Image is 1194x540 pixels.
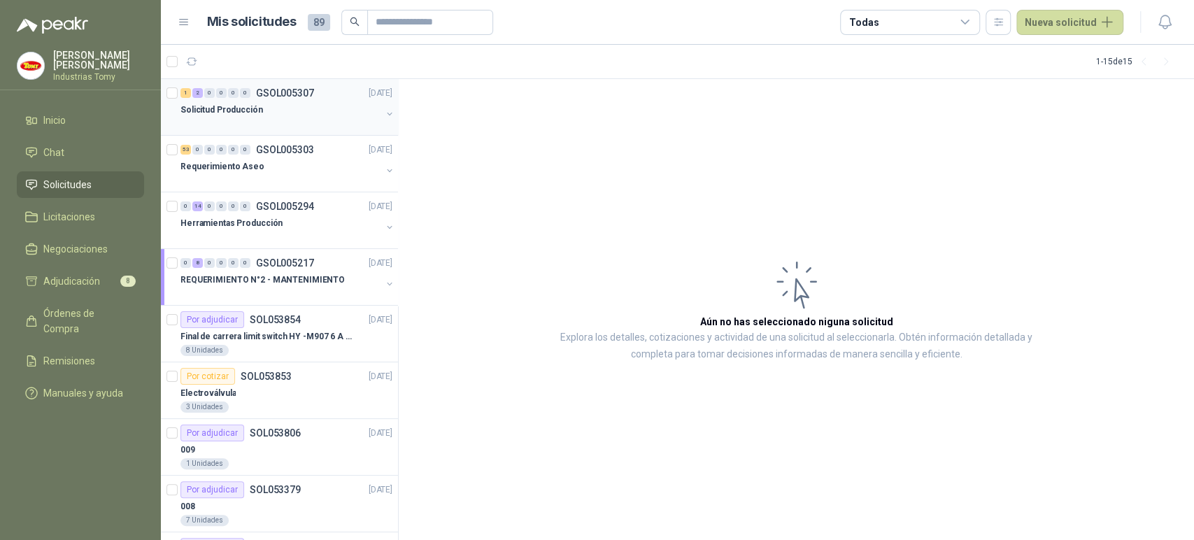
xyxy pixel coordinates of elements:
[192,201,203,211] div: 14
[180,387,236,400] p: Electroválvula
[207,12,297,32] h1: Mis solicitudes
[350,17,360,27] span: search
[43,241,108,257] span: Negociaciones
[53,50,144,70] p: [PERSON_NAME] [PERSON_NAME]
[216,88,227,98] div: 0
[204,145,215,155] div: 0
[1096,50,1177,73] div: 1 - 15 de 15
[43,113,66,128] span: Inicio
[240,145,250,155] div: 0
[216,145,227,155] div: 0
[180,104,263,117] p: Solicitud Producción
[369,313,392,327] p: [DATE]
[43,273,100,289] span: Adjudicación
[228,258,239,268] div: 0
[43,385,123,401] span: Manuales y ayuda
[192,258,203,268] div: 8
[180,330,355,343] p: Final de carrera limit switch HY -M907 6 A - 250 V a.c
[369,483,392,497] p: [DATE]
[369,143,392,157] p: [DATE]
[240,88,250,98] div: 0
[17,17,88,34] img: Logo peakr
[17,107,144,134] a: Inicio
[180,160,264,173] p: Requerimiento Aseo
[180,141,395,186] a: 53 0 0 0 0 0 GSOL005303[DATE] Requerimiento Aseo
[180,402,229,413] div: 3 Unidades
[240,258,250,268] div: 0
[180,345,229,356] div: 8 Unidades
[180,481,244,498] div: Por adjudicar
[17,204,144,230] a: Licitaciones
[53,73,144,81] p: Industrias Tomy
[161,306,398,362] a: Por adjudicarSOL053854[DATE] Final de carrera limit switch HY -M907 6 A - 250 V a.c8 Unidades
[369,370,392,383] p: [DATE]
[369,257,392,270] p: [DATE]
[17,171,144,198] a: Solicitudes
[256,258,314,268] p: GSOL005217
[180,201,191,211] div: 0
[849,15,879,30] div: Todas
[369,427,392,440] p: [DATE]
[204,258,215,268] div: 0
[228,145,239,155] div: 0
[180,88,191,98] div: 1
[180,145,191,155] div: 53
[43,209,95,225] span: Licitaciones
[180,255,395,299] a: 0 8 0 0 0 0 GSOL005217[DATE] REQUERIMIENTO N°2 - MANTENIMIENTO
[204,88,215,98] div: 0
[240,201,250,211] div: 0
[228,201,239,211] div: 0
[180,217,283,230] p: Herramientas Producción
[216,258,227,268] div: 0
[250,315,301,325] p: SOL053854
[180,258,191,268] div: 0
[250,428,301,438] p: SOL053806
[192,145,203,155] div: 0
[180,443,195,457] p: 009
[17,380,144,406] a: Manuales y ayuda
[180,458,229,469] div: 1 Unidades
[43,145,64,160] span: Chat
[250,485,301,495] p: SOL053379
[17,348,144,374] a: Remisiones
[369,87,392,100] p: [DATE]
[180,198,395,243] a: 0 14 0 0 0 0 GSOL005294[DATE] Herramientas Producción
[1016,10,1123,35] button: Nueva solicitud
[180,515,229,526] div: 7 Unidades
[241,371,292,381] p: SOL053853
[17,236,144,262] a: Negociaciones
[180,85,395,129] a: 1 2 0 0 0 0 GSOL005307[DATE] Solicitud Producción
[204,201,215,211] div: 0
[180,273,345,287] p: REQUERIMIENTO N°2 - MANTENIMIENTO
[256,201,314,211] p: GSOL005294
[17,139,144,166] a: Chat
[180,311,244,328] div: Por adjudicar
[216,201,227,211] div: 0
[161,476,398,532] a: Por adjudicarSOL053379[DATE] 0087 Unidades
[43,353,95,369] span: Remisiones
[43,306,131,336] span: Órdenes de Compra
[256,145,314,155] p: GSOL005303
[120,276,136,287] span: 8
[43,177,92,192] span: Solicitudes
[369,200,392,213] p: [DATE]
[700,314,893,329] h3: Aún no has seleccionado niguna solicitud
[180,425,244,441] div: Por adjudicar
[161,419,398,476] a: Por adjudicarSOL053806[DATE] 0091 Unidades
[180,368,235,385] div: Por cotizar
[539,329,1054,363] p: Explora los detalles, cotizaciones y actividad de una solicitud al seleccionarla. Obtén informaci...
[192,88,203,98] div: 2
[256,88,314,98] p: GSOL005307
[228,88,239,98] div: 0
[17,300,144,342] a: Órdenes de Compra
[17,52,44,79] img: Company Logo
[161,362,398,419] a: Por cotizarSOL053853[DATE] Electroválvula3 Unidades
[308,14,330,31] span: 89
[180,500,195,513] p: 008
[17,268,144,294] a: Adjudicación8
